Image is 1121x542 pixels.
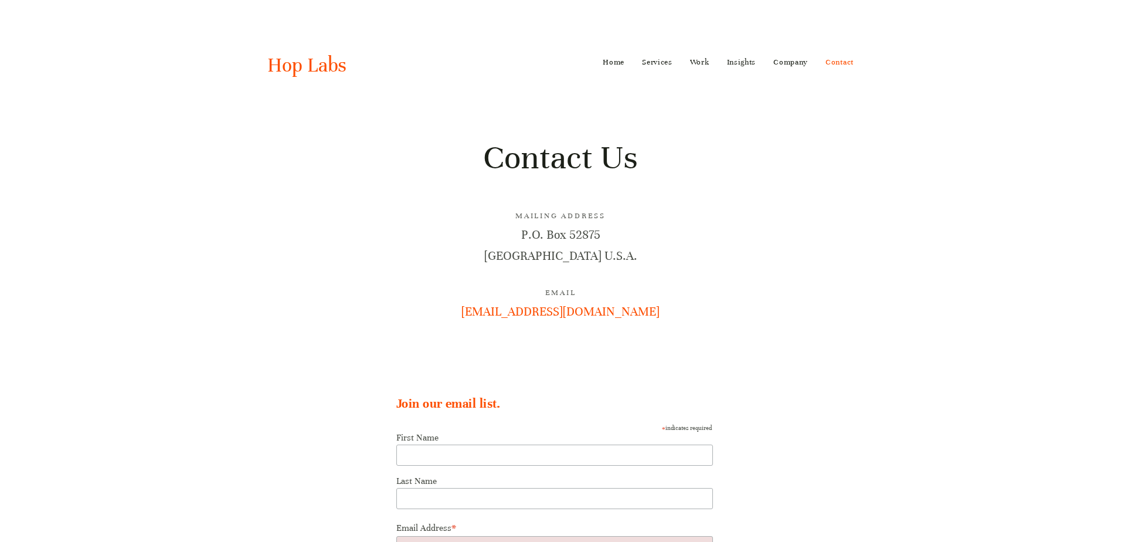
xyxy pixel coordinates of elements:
a: Work [690,53,709,72]
p: P.O. Box 52875 [GEOGRAPHIC_DATA] U.S.A. [267,225,854,266]
a: Hop Labs [267,53,347,77]
label: Last Name [396,476,712,486]
a: Contact [826,53,854,72]
a: [EMAIL_ADDRESS][DOMAIN_NAME] [461,304,660,319]
h2: Join our email list. [396,395,725,412]
a: Insights [727,53,756,72]
h3: Mailing Address [267,210,854,222]
label: First Name [396,432,712,443]
div: indicates required [396,421,712,432]
a: Services [642,53,672,72]
a: Home [603,53,624,72]
label: Email Address [396,519,712,534]
h1: Contact Us [267,137,854,179]
h3: Email [267,287,854,299]
a: Company [773,53,808,72]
